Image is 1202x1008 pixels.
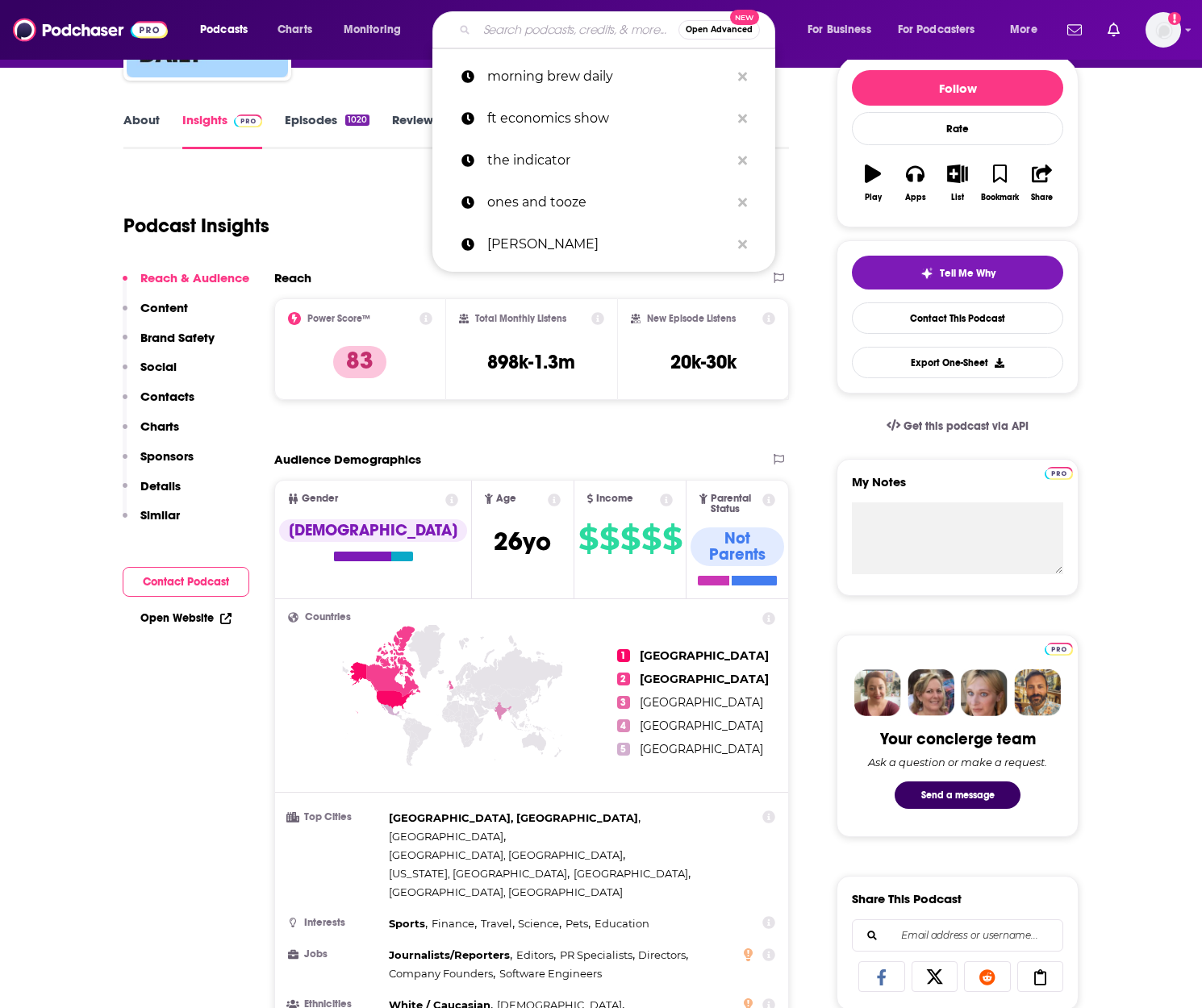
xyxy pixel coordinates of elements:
div: Ask a question or make a request. [868,756,1047,768]
button: Social [123,359,177,389]
p: Charts [140,419,179,434]
a: Share on X/Twitter [912,961,958,992]
span: Journalists/Reporters [389,948,510,961]
span: , [389,946,512,964]
span: Travel [481,917,512,930]
h3: 898k-1.3m [487,350,575,374]
div: [DEMOGRAPHIC_DATA] [279,519,467,542]
div: Rate [852,112,1063,145]
img: User Profile [1146,12,1181,48]
a: About [123,112,160,149]
span: Finance [432,917,474,930]
span: 1 [617,649,630,662]
span: [GEOGRAPHIC_DATA] [640,742,763,756]
p: Content [140,300,188,315]
span: , [432,914,477,933]
p: ft economics show [487,98,730,140]
img: Sydney Profile [854,669,901,716]
div: Search podcasts, credits, & more... [448,11,791,48]
span: For Podcasters [898,19,975,41]
span: [GEOGRAPHIC_DATA], [GEOGRAPHIC_DATA] [389,885,623,898]
a: the indicator [432,140,775,181]
span: Directors [638,948,686,961]
span: Income [596,494,633,504]
a: ft economics show [432,98,775,140]
a: Episodes1020 [285,112,369,149]
span: 4 [617,719,630,732]
a: Get this podcast via API [874,406,1041,446]
span: PR Specialists [560,948,632,961]
button: Charts [123,419,179,448]
button: Contacts [123,389,194,419]
button: Apps [894,154,936,212]
span: Software Engineers [499,967,602,980]
span: More [1010,19,1037,41]
span: Pets [566,917,588,930]
span: Parental Status [711,494,760,514]
span: 3 [617,696,630,709]
span: , [574,864,691,883]
h2: Audience Demographics [274,452,421,467]
button: tell me why sparkleTell Me Why [852,256,1063,289]
button: Bookmark [979,154,1020,212]
span: [GEOGRAPHIC_DATA] [574,867,688,880]
button: Show profile menu [1146,12,1181,48]
a: Show notifications dropdown [1061,16,1088,44]
button: Follow [852,70,1063,106]
span: $ [578,526,598,552]
p: Social [140,359,177,374]
img: tell me why sparkle [920,267,933,280]
div: Not Parents [691,527,784,566]
span: Monitoring [344,19,401,41]
h1: Podcast Insights [123,214,269,238]
span: Open Advanced [686,26,753,34]
div: 1020 [345,115,369,126]
button: List [937,154,979,212]
button: Brand Safety [123,330,215,360]
p: Reach & Audience [140,270,249,285]
span: [GEOGRAPHIC_DATA] [389,830,503,843]
p: Brand Safety [140,330,215,345]
svg: Add a profile image [1168,12,1181,25]
label: My Notes [852,474,1063,502]
span: 26 yo [494,526,551,557]
span: $ [599,526,619,552]
span: Charts [278,19,312,41]
span: $ [641,526,661,552]
span: Tell Me Why [940,267,995,280]
p: 83 [333,346,386,378]
img: Barbara Profile [908,669,954,716]
span: Science [518,917,559,930]
span: 2 [617,673,630,685]
img: Podchaser - Follow, Share and Rate Podcasts [13,15,168,45]
span: Sports [389,917,425,930]
h2: Total Monthly Listens [475,313,566,324]
span: , [566,914,591,933]
span: , [389,864,570,883]
button: Sponsors [123,448,194,478]
button: Contact Podcast [123,567,249,597]
button: Similar [123,507,180,537]
span: Education [595,917,649,930]
button: Play [852,154,894,212]
a: Reviews2 [392,112,457,149]
a: Pro website [1045,464,1073,480]
div: Share [1031,193,1053,202]
a: [PERSON_NAME] [432,223,775,265]
div: Your concierge team [880,729,1036,749]
h3: Jobs [288,949,382,960]
span: [US_STATE], [GEOGRAPHIC_DATA] [389,867,567,880]
button: Details [123,478,181,508]
h3: 20k-30k [670,350,737,374]
span: Podcasts [200,19,248,41]
a: morning brew daily [432,56,775,98]
a: Share on Reddit [964,961,1011,992]
span: [GEOGRAPHIC_DATA] [640,672,769,686]
button: Share [1021,154,1063,212]
a: ones and tooze [432,181,775,223]
span: New [730,10,759,25]
span: [GEOGRAPHIC_DATA] [640,648,769,663]
p: Sponsors [140,448,194,464]
div: Apps [905,193,926,202]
